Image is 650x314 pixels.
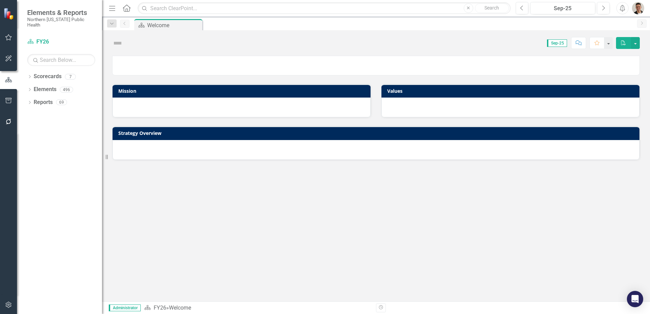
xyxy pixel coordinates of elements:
img: Not Defined [112,38,123,49]
div: 69 [56,100,67,105]
h3: Strategy Overview [118,130,636,136]
div: Open Intercom Messenger [627,291,643,307]
a: FY26 [154,304,166,311]
span: Sep-25 [547,39,567,47]
a: Elements [34,86,56,93]
a: Reports [34,99,53,106]
span: Administrator [109,304,141,311]
div: Welcome [169,304,191,311]
div: » [144,304,371,312]
h3: Values [387,88,636,93]
span: Search [484,5,499,11]
div: 7 [65,74,76,80]
button: Search [475,3,509,13]
img: ClearPoint Strategy [3,8,15,20]
input: Search ClearPoint... [138,2,511,14]
a: Scorecards [34,73,62,81]
h3: Mission [118,88,367,93]
input: Search Below... [27,54,95,66]
img: Mike Escobar [632,2,644,14]
small: Northern [US_STATE] Public Health [27,17,95,28]
div: 496 [60,87,73,92]
span: Elements & Reports [27,8,95,17]
div: Welcome [147,21,201,30]
div: Sep-25 [533,4,593,13]
a: FY26 [27,38,95,46]
button: Sep-25 [530,2,595,14]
